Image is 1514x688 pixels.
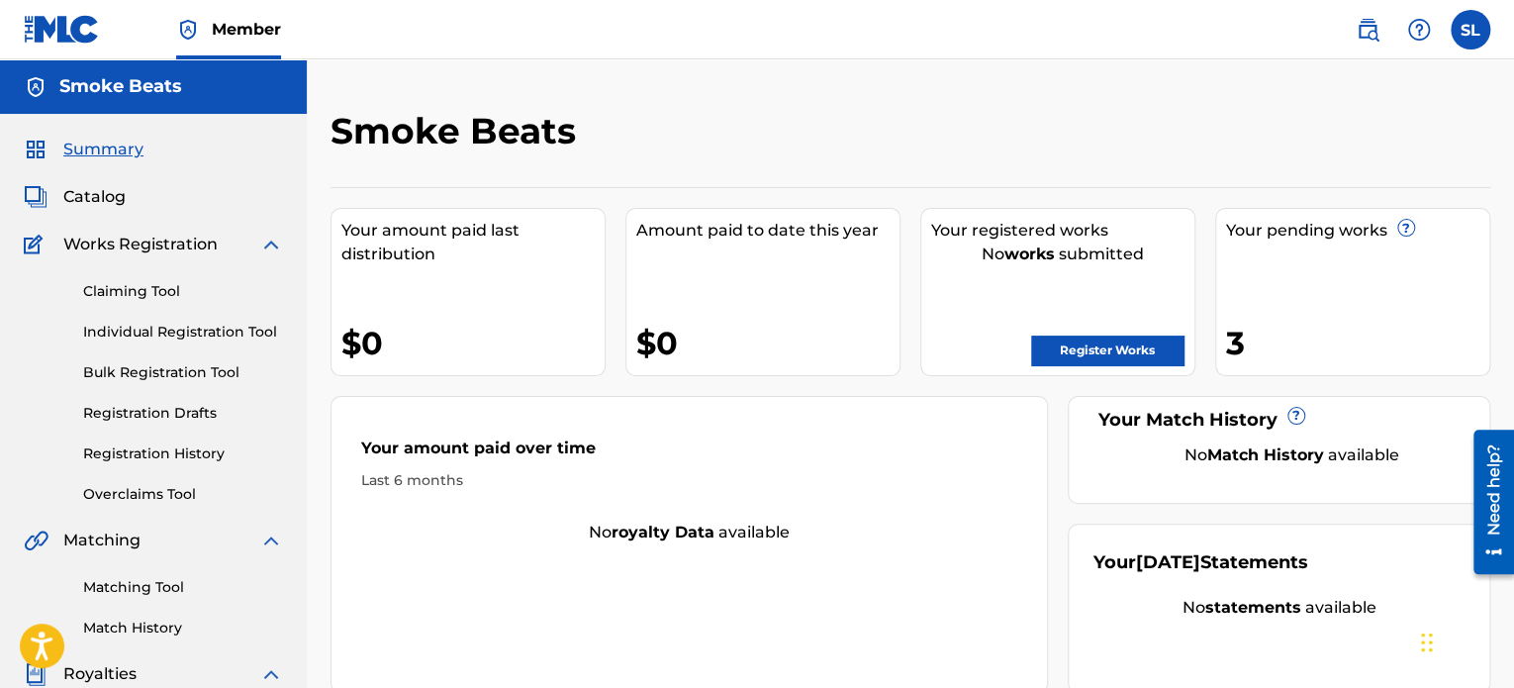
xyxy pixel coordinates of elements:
img: Works Registration [24,233,49,256]
img: expand [259,233,283,256]
img: Summary [24,138,47,161]
div: $0 [341,321,605,365]
div: No available [1118,443,1465,467]
strong: works [1004,245,1055,263]
a: Overclaims Tool [83,484,283,505]
div: Last 6 months [361,470,1017,491]
iframe: Chat Widget [1415,593,1514,688]
div: User Menu [1451,10,1490,49]
a: SummarySummary [24,138,143,161]
div: Your Statements [1093,549,1308,576]
a: Matching Tool [83,577,283,598]
img: help [1407,18,1431,42]
a: CatalogCatalog [24,185,126,209]
div: Help [1399,10,1439,49]
a: Match History [83,618,283,639]
img: MLC Logo [24,15,100,44]
div: Amount paid to date this year [636,219,899,243]
strong: Match History [1207,445,1324,464]
div: Your Match History [1093,407,1465,434]
strong: royalty data [612,523,714,541]
div: Your registered works [931,219,1194,243]
div: Drag [1421,613,1433,672]
a: Bulk Registration Tool [83,362,283,383]
div: $0 [636,321,899,365]
img: Top Rightsholder [176,18,200,42]
img: Matching [24,529,48,552]
img: Catalog [24,185,47,209]
a: Claiming Tool [83,281,283,302]
span: Member [212,18,281,41]
span: ? [1398,220,1414,236]
a: Registration History [83,443,283,464]
a: Individual Registration Tool [83,322,283,343]
iframe: Resource Center [1459,423,1514,582]
span: Works Registration [63,233,218,256]
div: Your amount paid last distribution [341,219,605,266]
div: No submitted [931,243,1194,266]
div: Your amount paid over time [361,437,1017,470]
h5: Smoke Beats [59,75,182,98]
a: Registration Drafts [83,403,283,424]
strong: statements [1205,598,1301,617]
img: search [1356,18,1379,42]
div: No available [1093,596,1465,620]
img: Accounts [24,75,47,99]
span: Royalties [63,662,137,686]
img: expand [259,662,283,686]
a: Register Works [1031,336,1183,365]
div: Your pending works [1226,219,1489,243]
a: Public Search [1348,10,1387,49]
img: Royalties [24,662,47,686]
h2: Smoke Beats [331,109,586,153]
span: ? [1288,408,1304,424]
span: Summary [63,138,143,161]
div: 3 [1226,321,1489,365]
span: Catalog [63,185,126,209]
span: [DATE] [1136,551,1200,573]
span: Matching [63,529,141,552]
div: No available [331,521,1047,544]
img: expand [259,529,283,552]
